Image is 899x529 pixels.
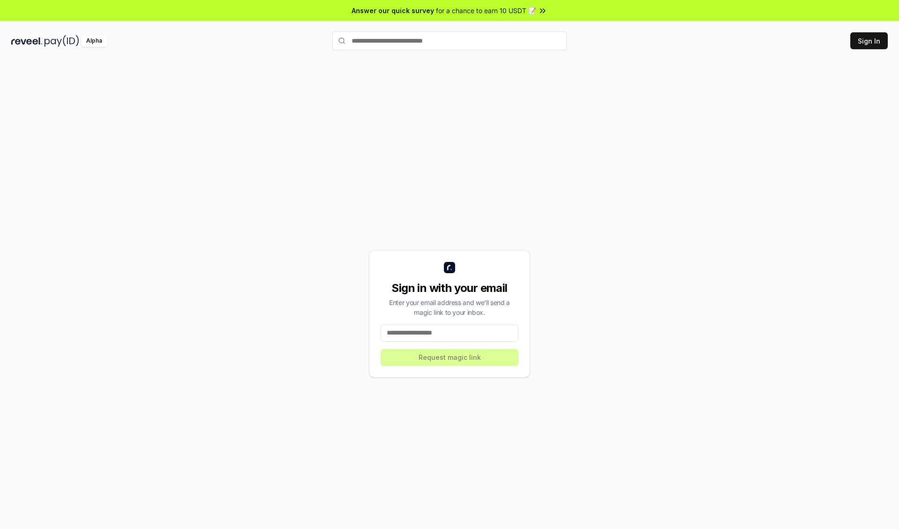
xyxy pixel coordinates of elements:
span: for a chance to earn 10 USDT 📝 [436,6,536,15]
img: reveel_dark [11,35,43,47]
img: pay_id [44,35,79,47]
img: logo_small [444,262,455,273]
div: Sign in with your email [381,281,518,296]
div: Enter your email address and we’ll send a magic link to your inbox. [381,298,518,317]
button: Sign In [850,32,888,49]
span: Answer our quick survey [352,6,434,15]
div: Alpha [81,35,107,47]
